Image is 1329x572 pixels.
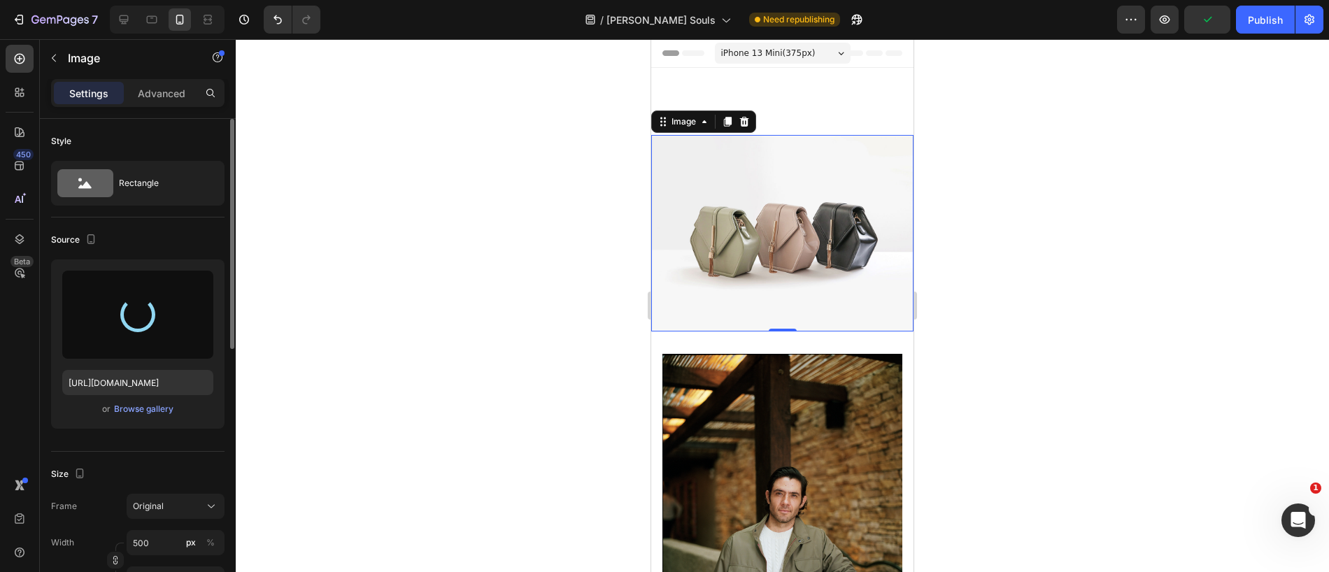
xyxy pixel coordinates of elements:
input: https://example.com/image.jpg [62,370,213,395]
label: Frame [51,500,77,513]
button: px [202,534,219,551]
iframe: Intercom live chat [1281,503,1315,537]
input: px% [127,530,225,555]
button: 7 [6,6,104,34]
div: Browse gallery [114,403,173,415]
div: % [206,536,215,549]
div: Size [51,465,88,484]
button: Original [127,494,225,519]
div: Beta [10,256,34,267]
div: Source [51,231,99,250]
span: Need republishing [763,13,834,26]
p: Image [68,50,187,66]
span: Original [133,500,164,513]
p: 7 [92,11,98,28]
div: Undo/Redo [264,6,320,34]
button: % [183,534,199,551]
span: / [600,13,604,27]
div: 450 [13,149,34,160]
div: Rectangle [119,167,204,199]
div: Style [51,135,71,148]
p: Advanced [138,86,185,101]
span: 1 [1310,482,1321,494]
span: or [102,401,111,417]
label: Width [51,536,74,549]
span: [PERSON_NAME] Souls [606,13,716,27]
div: Publish [1248,13,1283,27]
button: Publish [1236,6,1295,34]
button: Browse gallery [113,402,174,416]
div: px [186,536,196,549]
p: Settings [69,86,108,101]
iframe: Design area [651,39,914,572]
